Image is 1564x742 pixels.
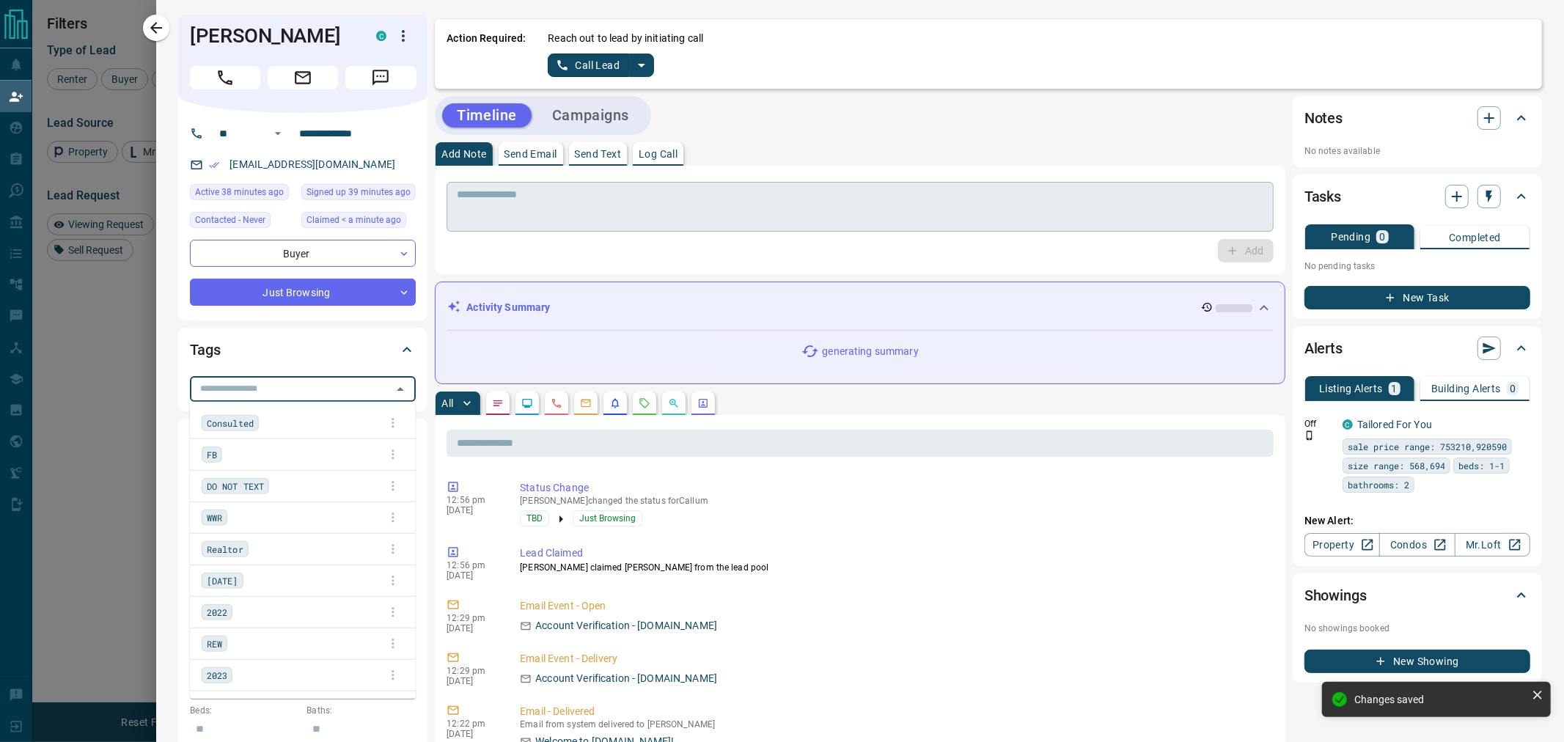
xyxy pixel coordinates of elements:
[1510,383,1516,394] p: 0
[207,668,227,683] span: 2023
[504,149,557,159] p: Send Email
[441,398,453,408] p: All
[548,54,629,77] button: Call Lead
[390,379,411,400] button: Close
[1304,337,1343,360] h2: Alerts
[537,103,644,128] button: Campaigns
[1348,477,1409,492] span: bathrooms: 2
[190,24,354,48] h1: [PERSON_NAME]
[268,66,338,89] span: Email
[269,125,287,142] button: Open
[520,561,1268,574] p: [PERSON_NAME] claimed [PERSON_NAME] from the lead pool
[1431,383,1501,394] p: Building Alerts
[1304,144,1530,158] p: No notes available
[466,300,550,315] p: Activity Summary
[207,416,254,430] span: Consulted
[301,184,416,205] div: Wed Oct 15 2025
[209,160,219,170] svg: Email Verified
[1304,255,1530,277] p: No pending tasks
[447,560,498,570] p: 12:56 pm
[1354,694,1526,705] div: Changes saved
[376,31,386,41] div: condos.ca
[190,338,220,361] h2: Tags
[1304,513,1530,529] p: New Alert:
[306,185,411,199] span: Signed up 39 minutes ago
[447,505,498,515] p: [DATE]
[1304,185,1341,208] h2: Tasks
[1319,383,1383,394] p: Listing Alerts
[207,573,238,588] span: [DATE]
[447,294,1273,321] div: Activity Summary
[207,447,217,462] span: FB
[306,704,416,717] p: Baths:
[520,719,1268,730] p: Email from system delivered to [PERSON_NAME]
[195,213,265,227] span: Contacted - Never
[520,480,1268,496] p: Status Change
[1304,286,1530,309] button: New Task
[207,542,243,556] span: Realtor
[520,704,1268,719] p: Email - Delivered
[1379,232,1385,242] p: 0
[575,149,622,159] p: Send Text
[1304,100,1530,136] div: Notes
[441,149,486,159] p: Add Note
[207,479,264,493] span: DO NOT TEXT
[1348,439,1507,454] span: sale price range: 753210,920590
[1304,179,1530,214] div: Tasks
[1392,383,1398,394] p: 1
[190,279,416,306] div: Just Browsing
[190,704,299,717] p: Beds:
[609,397,621,409] svg: Listing Alerts
[551,397,562,409] svg: Calls
[639,397,650,409] svg: Requests
[1449,232,1501,243] p: Completed
[1304,533,1380,556] a: Property
[345,66,416,89] span: Message
[579,511,636,526] span: Just Browsing
[535,618,717,633] p: Account Verification - [DOMAIN_NAME]
[447,495,498,505] p: 12:56 pm
[190,184,294,205] div: Wed Oct 15 2025
[442,103,532,128] button: Timeline
[1304,650,1530,673] button: New Showing
[492,397,504,409] svg: Notes
[521,397,533,409] svg: Lead Browsing Activity
[548,31,703,46] p: Reach out to lead by initiating call
[306,213,401,227] span: Claimed < a minute ago
[447,666,498,676] p: 12:29 pm
[526,511,543,526] span: TBD
[697,397,709,409] svg: Agent Actions
[447,31,526,77] p: Action Required:
[639,149,678,159] p: Log Call
[195,185,284,199] span: Active 38 minutes ago
[580,397,592,409] svg: Emails
[1304,584,1367,607] h2: Showings
[190,66,260,89] span: Call
[447,719,498,729] p: 12:22 pm
[520,651,1268,666] p: Email Event - Delivery
[1304,430,1315,441] svg: Push Notification Only
[1458,458,1505,473] span: beds: 1-1
[520,598,1268,614] p: Email Event - Open
[1331,232,1370,242] p: Pending
[822,344,918,359] p: generating summary
[207,510,222,525] span: WWR
[190,332,416,367] div: Tags
[447,729,498,739] p: [DATE]
[1304,331,1530,366] div: Alerts
[447,570,498,581] p: [DATE]
[1348,458,1445,473] span: size range: 568,694
[1343,419,1353,430] div: condos.ca
[1304,106,1343,130] h2: Notes
[207,636,222,651] span: REW
[190,240,416,267] div: Buyer
[520,546,1268,561] p: Lead Claimed
[548,54,654,77] div: split button
[1304,622,1530,635] p: No showings booked
[1304,417,1334,430] p: Off
[1455,533,1530,556] a: Mr.Loft
[447,623,498,633] p: [DATE]
[668,397,680,409] svg: Opportunities
[1357,419,1432,430] a: Tailored For You
[301,212,416,232] div: Wed Oct 15 2025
